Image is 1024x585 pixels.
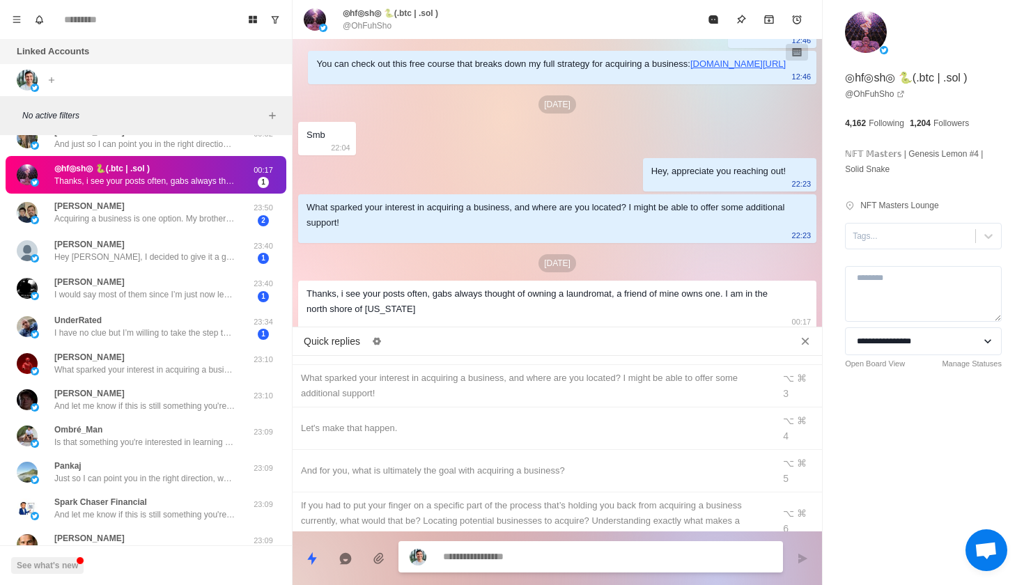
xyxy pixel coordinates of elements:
p: Pankaj [54,460,82,472]
div: ⌥ ⌘ 4 [783,413,814,444]
img: picture [17,240,38,261]
p: 00:17 [792,314,812,329]
p: 22:04 [331,140,350,155]
div: What sparked your interest in acquiring a business, and where are you located? I might be able to... [307,200,786,231]
img: picture [17,534,38,555]
img: picture [17,164,38,185]
p: 1,204 [910,117,931,130]
a: Open Board View [845,358,905,370]
div: And for you, what is ultimately the goal with acquiring a business? [301,463,765,478]
button: Add media [365,545,393,572]
span: 1 [258,329,269,340]
p: Acquiring a business is one option. My brothers are running building/running Airbnb in [US_STATE]... [54,212,235,225]
p: [PERSON_NAME] [54,387,125,400]
p: I would say most of them since I’m just now learning about it [54,288,235,301]
p: 23:09 [246,535,281,547]
p: 12:46 [792,33,812,48]
span: 1 [258,253,269,264]
p: [PERSON_NAME] [54,200,125,212]
div: Smb [307,127,325,143]
button: Menu [6,8,28,31]
p: 23:09 [246,426,281,438]
a: Open chat [965,529,1007,571]
div: Hey, appreciate you reaching out! [651,164,786,179]
img: picture [880,46,888,54]
p: 22:23 [792,176,812,192]
p: Is that something you're interested in learning more about? [54,545,235,557]
p: And just so I can point you in the right direction, what do you feel is the biggest factor holdin... [54,138,235,150]
button: Show unread conversations [264,8,286,31]
img: picture [31,476,39,484]
p: I have no clue but I’m willing to take the step to learn [54,327,235,339]
img: picture [31,178,39,187]
p: 23:09 [246,462,281,474]
button: Mark as read [699,6,727,33]
img: picture [845,11,887,53]
p: What sparked your interest in acquiring a business, and where are you located? I might be able to... [54,364,235,376]
p: ◎hf◎sh◎ 🐍(.btc | .sol ) [343,7,438,19]
div: You can check out this free course that breaks down my full strategy for acquiring a business: [316,56,786,72]
img: picture [410,549,426,565]
button: Reply with AI [332,545,359,572]
a: [DOMAIN_NAME][URL] [690,58,786,69]
p: Followers [933,117,969,130]
p: Spark Chaser Financial [54,496,147,508]
img: picture [17,70,38,91]
span: 1 [258,291,269,302]
p: ◎hf◎sh◎ 🐍(.btc | .sol ) [845,70,968,86]
button: Quick replies [298,545,326,572]
p: [PERSON_NAME] [54,238,125,251]
p: 23:34 [246,316,281,328]
button: Add reminder [783,6,811,33]
img: picture [31,216,39,224]
div: ⌥ ⌘ 5 [783,455,814,486]
p: Is that something you're interested in learning more about? [54,436,235,448]
img: picture [17,389,38,410]
img: picture [17,462,38,483]
button: Board View [242,8,264,31]
p: Ombré_Man [54,423,102,436]
div: ⌥ ⌘ 6 [783,506,814,536]
p: 23:10 [246,390,281,402]
img: picture [31,367,39,375]
p: [PERSON_NAME] [54,276,125,288]
p: 22:23 [792,228,812,243]
button: Pin [727,6,755,33]
a: @OhFuhSho [845,88,905,100]
div: Thanks, i see your posts often, gabs always thought of owning a laundromat, a friend of mine owns... [307,286,786,317]
p: Following [869,117,904,130]
button: Edit quick replies [366,330,388,352]
button: Archive [755,6,783,33]
p: 23:40 [246,240,281,252]
div: ⌥ ⌘ 3 [783,370,814,401]
button: Notifications [28,8,50,31]
img: picture [31,439,39,448]
p: [PERSON_NAME] [54,532,125,545]
img: picture [17,426,38,446]
p: No active filters [22,109,264,122]
p: 12:46 [792,69,812,84]
p: 00:17 [246,164,281,176]
p: And let me know if this is still something you're interested in! [54,400,235,412]
img: picture [31,403,39,412]
img: picture [17,278,38,299]
p: [DATE] [538,254,576,272]
p: NFT Masters Lounge [860,199,939,212]
img: picture [31,84,39,92]
button: Send message [789,545,816,572]
span: 2 [258,215,269,226]
button: Add filters [264,107,281,124]
img: picture [17,316,38,337]
img: picture [17,127,38,148]
img: picture [31,254,39,263]
div: What sparked your interest in acquiring a business, and where are you located? I might be able to... [301,370,765,401]
a: Manage Statuses [942,358,1002,370]
button: See what's new [11,557,84,574]
span: 1 [258,177,269,188]
p: Thanks, i see your posts often, gabs always thought of owning a laundromat, a friend of mine owns... [54,175,235,187]
p: Just so I can point you in the right direction, what do you feel is the biggest factor holding yo... [54,472,235,485]
button: Close quick replies [794,330,816,352]
img: picture [304,8,326,31]
p: Linked Accounts [17,45,89,58]
div: Let's make that happen. [301,421,765,436]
